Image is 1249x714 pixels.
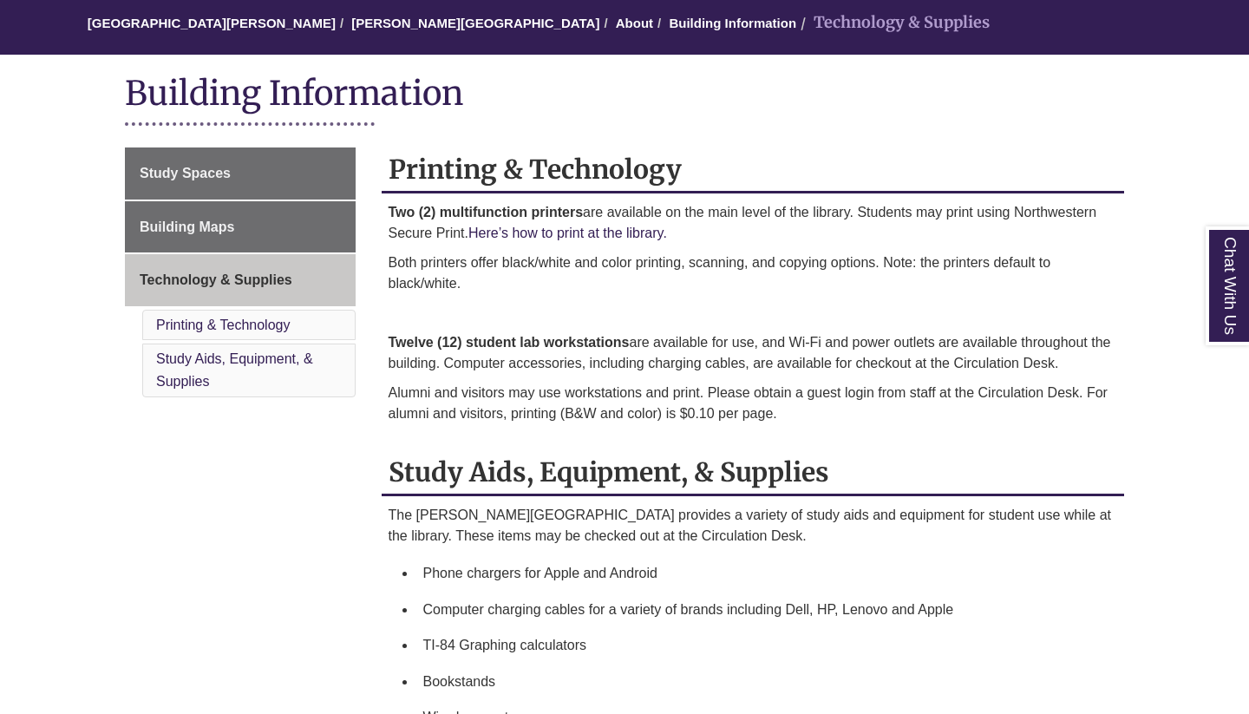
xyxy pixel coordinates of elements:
[389,205,584,219] strong: Two (2) multifunction printers
[156,351,313,389] a: Study Aids, Equipment, & Supplies
[468,226,667,240] a: Here’s how to print at the library.
[416,555,1118,592] li: Phone chargers for Apple and Android
[351,16,599,30] a: [PERSON_NAME][GEOGRAPHIC_DATA]
[140,272,292,287] span: Technology & Supplies
[389,505,1118,547] p: The [PERSON_NAME][GEOGRAPHIC_DATA] provides a variety of study aids and equipment for student use...
[416,592,1118,628] li: Computer charging cables for a variety of brands including Dell, HP, Lenovo and Apple
[669,16,796,30] a: Building Information
[389,202,1118,244] p: are available on the main level of the library. ​Students may print using Northwestern Secure Print.
[125,254,356,306] a: Technology & Supplies
[382,450,1125,496] h2: Study Aids, Equipment, & Supplies
[796,10,990,36] li: Technology & Supplies
[389,335,630,350] strong: Twelve (12) student lab workstations
[125,147,356,401] div: Guide Page Menu
[616,16,653,30] a: About
[88,16,336,30] a: [GEOGRAPHIC_DATA][PERSON_NAME]
[416,627,1118,664] li: TI-84 Graphing calculators
[140,219,234,234] span: Building Maps
[382,147,1125,193] h2: Printing & Technology
[140,166,231,180] span: Study Spaces
[125,201,356,253] a: Building Maps
[389,252,1118,294] p: Both printers offer black/white and color printing, scanning, and copying options. Note: the prin...
[416,664,1118,700] li: Bookstands
[389,332,1118,374] p: are available for use, and Wi-Fi and power outlets are available throughout the building. Compute...
[389,383,1118,424] p: Alumni and visitors may use workstations and print. Please obtain a guest login from staff at the...
[125,72,1124,118] h1: Building Information
[125,147,356,200] a: Study Spaces
[156,318,290,332] a: Printing & Technology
